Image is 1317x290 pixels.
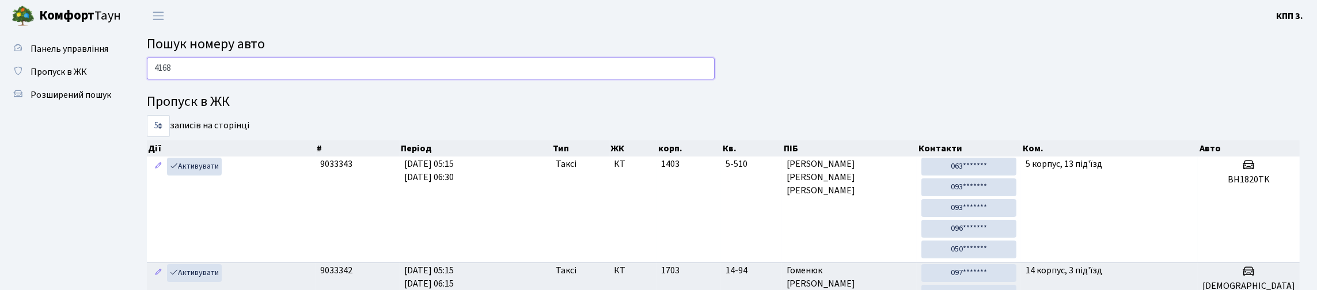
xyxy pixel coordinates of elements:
span: 14-94 [726,264,777,277]
label: записів на сторінці [147,115,249,137]
span: Таксі [556,264,576,277]
span: 9033342 [320,264,352,277]
a: Панель управління [6,37,121,60]
th: Кв. [722,140,783,157]
span: [PERSON_NAME] [PERSON_NAME] [PERSON_NAME] [787,158,912,197]
b: Комфорт [39,6,94,25]
span: Таксі [556,158,576,171]
th: ПІБ [783,140,917,157]
img: logo.png [12,5,35,28]
th: Тип [552,140,610,157]
th: Авто [1198,140,1300,157]
span: Пошук номеру авто [147,34,265,54]
input: Пошук [147,58,715,79]
th: Дії [147,140,316,157]
a: Редагувати [151,158,165,175]
th: # [316,140,400,157]
span: 14 корпус, 3 під'їзд [1026,264,1102,277]
b: КПП 3. [1276,10,1303,22]
th: ЖК [610,140,657,157]
span: [DATE] 05:15 [DATE] 06:30 [404,158,454,184]
span: КТ [614,264,652,277]
span: 9033343 [320,158,352,170]
span: 5-510 [726,158,777,171]
th: корп. [657,140,722,157]
button: Переключити навігацію [144,6,173,25]
span: 1703 [661,264,680,277]
span: КТ [614,158,652,171]
a: Активувати [167,158,222,175]
th: Період [400,140,552,157]
h5: BH1820TK [1202,174,1295,185]
span: Розширений пошук [31,89,111,101]
a: Редагувати [151,264,165,282]
a: Розширений пошук [6,83,121,106]
span: Панель управління [31,43,108,55]
a: Активувати [167,264,222,282]
span: Таун [39,6,121,26]
span: [DATE] 05:15 [DATE] 06:15 [404,264,454,290]
th: Ком. [1022,140,1199,157]
span: 1403 [661,158,680,170]
span: Пропуск в ЖК [31,66,87,78]
a: КПП 3. [1276,9,1303,23]
span: 5 корпус, 13 під'їзд [1026,158,1102,170]
a: Пропуск в ЖК [6,60,121,83]
th: Контакти [917,140,1022,157]
select: записів на сторінці [147,115,170,137]
h4: Пропуск в ЖК [147,94,1300,110]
